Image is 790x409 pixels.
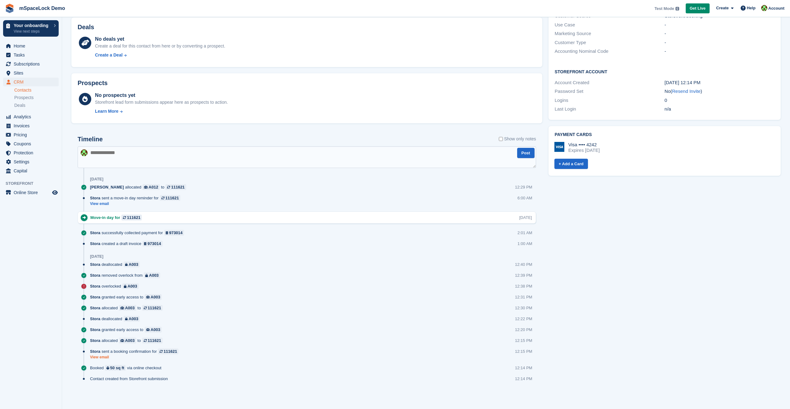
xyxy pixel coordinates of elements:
a: A003 [124,316,140,322]
a: 111621 [165,184,186,190]
span: Stora [90,305,100,311]
div: 111621 [165,195,179,201]
div: overlocked [90,283,142,289]
div: 0 [665,97,774,104]
a: 111621 [121,215,142,220]
div: 12:38 PM [515,283,532,289]
div: 50 sq ft [110,365,124,371]
div: - [665,21,774,29]
a: menu [3,51,59,59]
div: No [665,88,774,95]
a: 111621 [158,348,178,354]
div: sent a booking confirmation for [90,348,182,354]
a: A012 [142,184,160,190]
a: mSpaceLock Demo [17,3,68,13]
span: Tasks [14,51,51,59]
a: menu [3,42,59,50]
div: A003 [125,305,135,311]
div: Move-in day for [90,215,145,220]
div: 12:14 PM [515,365,532,371]
div: Storefront lead form submissions appear here as prospects to action. [95,99,228,106]
a: Your onboarding View next steps [3,20,59,37]
div: allocated to [90,305,166,311]
a: A003 [119,338,136,343]
div: successfully collected payment for [90,230,187,236]
div: Create a Deal [95,52,123,58]
span: Stora [90,283,100,289]
div: 6:00 AM [517,195,532,201]
div: No prospects yet [95,92,228,99]
div: deallocated [90,316,143,322]
div: 12:31 PM [515,294,532,300]
img: icon-info-grey-7440780725fd019a000dd9b08b2336e03edf1995a4989e88bcd33f0948082b44.svg [675,7,679,11]
div: 12:14 PM [515,376,532,382]
input: Show only notes [499,136,503,142]
a: + Add a Card [554,159,588,169]
span: Capital [14,166,51,175]
div: n/a [665,106,774,113]
a: Get Live [686,3,710,14]
div: 1:00 AM [517,241,532,247]
a: View email [90,201,183,207]
p: View next steps [14,29,51,34]
div: A003 [151,294,160,300]
img: stora-icon-8386f47178a22dfd0bd8f6a31ec36ba5ce8667c1dd55bd0f319d3a0aa187defe.svg [5,4,14,13]
span: Stora [90,195,100,201]
div: A003 [149,272,159,278]
div: - [665,30,774,37]
a: A003 [122,283,139,289]
a: Create a Deal [95,52,225,58]
div: granted early access to [90,294,165,300]
a: 111621 [142,338,163,343]
span: Settings [14,157,51,166]
h2: Prospects [78,80,108,87]
div: A003 [151,327,160,333]
div: Logins [555,97,665,104]
div: Visa •••• 4242 [568,142,600,148]
span: Get Live [690,5,706,11]
span: Sites [14,69,51,77]
div: Booked via online checkout [90,365,165,371]
span: Analytics [14,112,51,121]
span: Stora [90,338,100,343]
span: Help [747,5,756,11]
span: Prospects [14,95,34,101]
span: Stora [90,294,100,300]
div: 111621 [148,338,161,343]
a: menu [3,166,59,175]
span: Invoices [14,121,51,130]
a: menu [3,139,59,148]
div: 12:20 PM [515,327,532,333]
h2: Payment cards [555,132,774,137]
span: Stora [90,272,100,278]
div: - [665,39,774,46]
a: View email [90,355,182,360]
img: Visa Logo [554,142,564,152]
h2: Timeline [78,136,103,143]
div: Marketing Source [555,30,665,37]
a: Preview store [51,189,59,196]
span: Coupons [14,139,51,148]
div: A003 [129,316,138,322]
label: Show only notes [499,136,536,142]
div: 2:01 AM [517,230,532,236]
span: Test Mode [654,6,674,12]
div: deallocated [90,261,143,267]
p: Your onboarding [14,23,51,28]
a: menu [3,78,59,86]
div: 973014 [147,241,161,247]
a: menu [3,157,59,166]
span: Protection [14,148,51,157]
a: A003 [144,272,160,278]
span: Deals [14,102,25,108]
span: Storefront [6,180,62,187]
div: Contact created from Storefront submission [90,376,171,382]
div: Accounting Nominal Code [555,48,665,55]
a: A003 [119,305,136,311]
div: [DATE] [90,177,103,182]
a: menu [3,130,59,139]
div: removed overlock from [90,272,163,278]
div: 12:15 PM [515,348,532,354]
div: 111621 [127,215,140,220]
a: A003 [145,294,162,300]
